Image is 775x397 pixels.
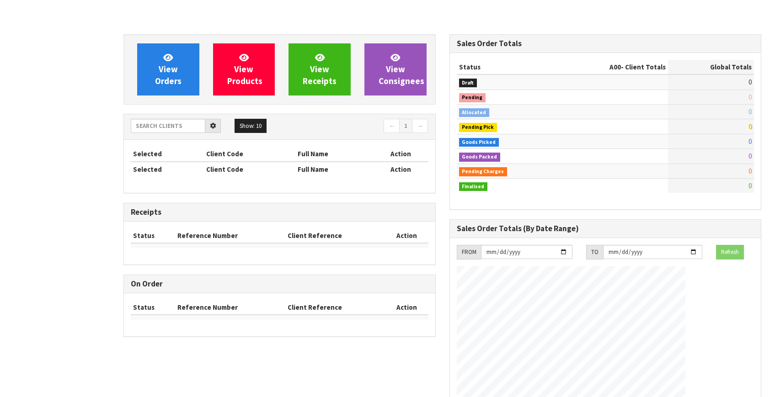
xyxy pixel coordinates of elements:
[285,228,385,243] th: Client Reference
[586,245,603,259] div: TO
[459,153,501,162] span: Goods Packed
[459,79,477,88] span: Draft
[131,280,428,288] h3: On Order
[748,167,752,175] span: 0
[748,137,752,146] span: 0
[373,147,428,161] th: Action
[748,122,752,131] span: 0
[303,52,337,86] span: View Receipts
[457,60,555,74] th: Status
[295,147,373,161] th: Full Name
[227,52,262,86] span: View Products
[668,60,754,74] th: Global Totals
[412,119,428,133] a: →
[457,245,481,259] div: FROM
[609,63,621,71] span: A00
[175,300,285,315] th: Reference Number
[385,228,428,243] th: Action
[285,300,385,315] th: Client Reference
[155,52,182,86] span: View Orders
[286,119,428,135] nav: Page navigation
[175,228,285,243] th: Reference Number
[399,119,412,133] a: 1
[384,119,400,133] a: ←
[131,162,204,176] th: Selected
[716,245,744,259] button: Refresh
[131,228,175,243] th: Status
[748,78,752,86] span: 0
[204,147,295,161] th: Client Code
[379,52,424,86] span: View Consignees
[748,181,752,190] span: 0
[748,107,752,116] span: 0
[131,300,175,315] th: Status
[748,152,752,160] span: 0
[137,43,199,95] a: ViewOrders
[373,162,428,176] th: Action
[385,300,428,315] th: Action
[459,167,508,176] span: Pending Charges
[364,43,427,95] a: ViewConsignees
[457,224,754,233] h3: Sales Order Totals (By Date Range)
[555,60,668,74] th: - Client Totals
[459,93,486,102] span: Pending
[131,119,205,133] input: Search clients
[459,123,497,132] span: Pending Pick
[457,39,754,48] h3: Sales Order Totals
[131,208,428,217] h3: Receipts
[295,162,373,176] th: Full Name
[289,43,351,95] a: ViewReceipts
[459,138,499,147] span: Goods Picked
[459,182,488,191] span: Finalised
[213,43,275,95] a: ViewProducts
[131,147,204,161] th: Selected
[748,93,752,101] span: 0
[459,108,490,117] span: Allocated
[204,162,295,176] th: Client Code
[235,119,267,133] button: Show: 10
